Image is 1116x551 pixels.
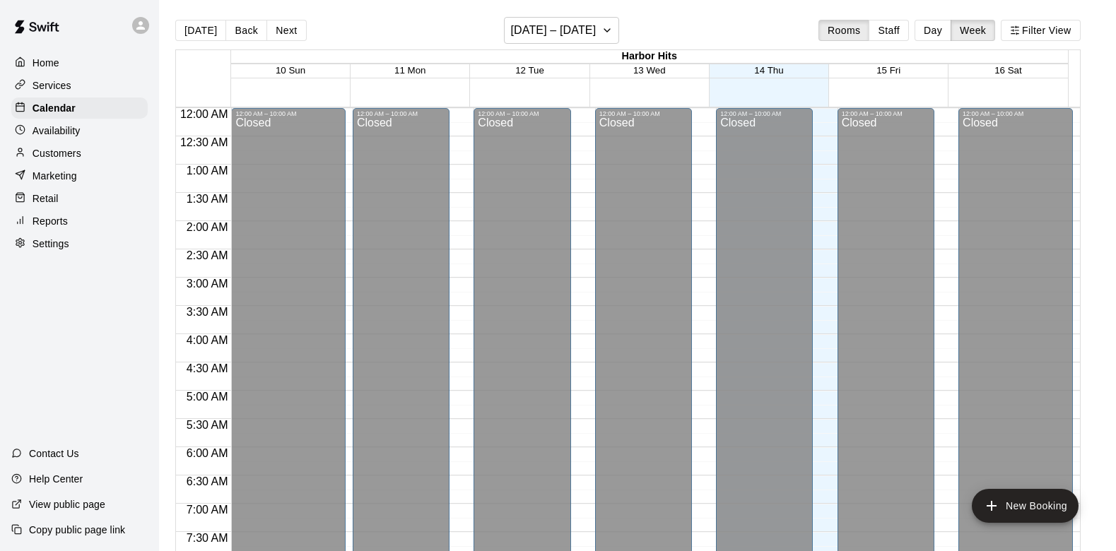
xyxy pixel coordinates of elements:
[183,165,232,177] span: 1:00 AM
[11,75,148,96] a: Services
[720,110,809,117] div: 12:00 AM – 10:00 AM
[11,165,148,186] a: Marketing
[972,489,1079,523] button: add
[11,233,148,254] a: Settings
[183,221,232,233] span: 2:00 AM
[33,237,69,251] p: Settings
[33,124,81,138] p: Availability
[33,101,76,115] p: Calendar
[915,20,951,41] button: Day
[183,504,232,516] span: 7:00 AM
[754,65,783,76] button: 14 Thu
[183,475,232,487] span: 6:30 AM
[11,120,148,141] a: Availability
[33,78,71,93] p: Services
[175,20,226,41] button: [DATE]
[951,20,995,41] button: Week
[33,214,68,228] p: Reports
[183,278,232,290] span: 3:00 AM
[183,306,232,318] span: 3:30 AM
[963,110,1068,117] div: 12:00 AM – 10:00 AM
[1001,20,1080,41] button: Filter View
[818,20,869,41] button: Rooms
[869,20,909,41] button: Staff
[876,65,900,76] button: 15 Fri
[478,110,566,117] div: 12:00 AM – 10:00 AM
[29,472,83,486] p: Help Center
[29,446,79,461] p: Contact Us
[33,169,77,183] p: Marketing
[29,523,125,537] p: Copy public page link
[33,146,81,160] p: Customers
[29,497,105,511] p: View public page
[231,50,1068,64] div: Harbor Hits
[33,191,59,206] p: Retail
[183,447,232,459] span: 6:00 AM
[183,532,232,544] span: 7:30 AM
[183,249,232,261] span: 2:30 AM
[504,17,619,44] button: [DATE] – [DATE]
[177,136,232,148] span: 12:30 AM
[994,65,1022,76] button: 16 Sat
[183,362,232,374] span: 4:30 AM
[11,188,148,209] a: Retail
[11,97,148,119] a: Calendar
[599,110,688,117] div: 12:00 AM – 10:00 AM
[183,419,232,431] span: 5:30 AM
[842,110,930,117] div: 12:00 AM – 10:00 AM
[177,108,232,120] span: 12:00 AM
[510,20,596,40] h6: [DATE] – [DATE]
[276,65,305,76] button: 10 Sun
[11,143,148,164] a: Customers
[235,110,341,117] div: 12:00 AM – 10:00 AM
[11,52,148,73] a: Home
[515,65,544,76] button: 12 Tue
[33,56,59,70] p: Home
[11,211,148,232] a: Reports
[633,65,666,76] button: 13 Wed
[225,20,267,41] button: Back
[266,20,306,41] button: Next
[183,391,232,403] span: 5:00 AM
[357,110,445,117] div: 12:00 AM – 10:00 AM
[183,334,232,346] span: 4:00 AM
[183,193,232,205] span: 1:30 AM
[394,65,425,76] button: 11 Mon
